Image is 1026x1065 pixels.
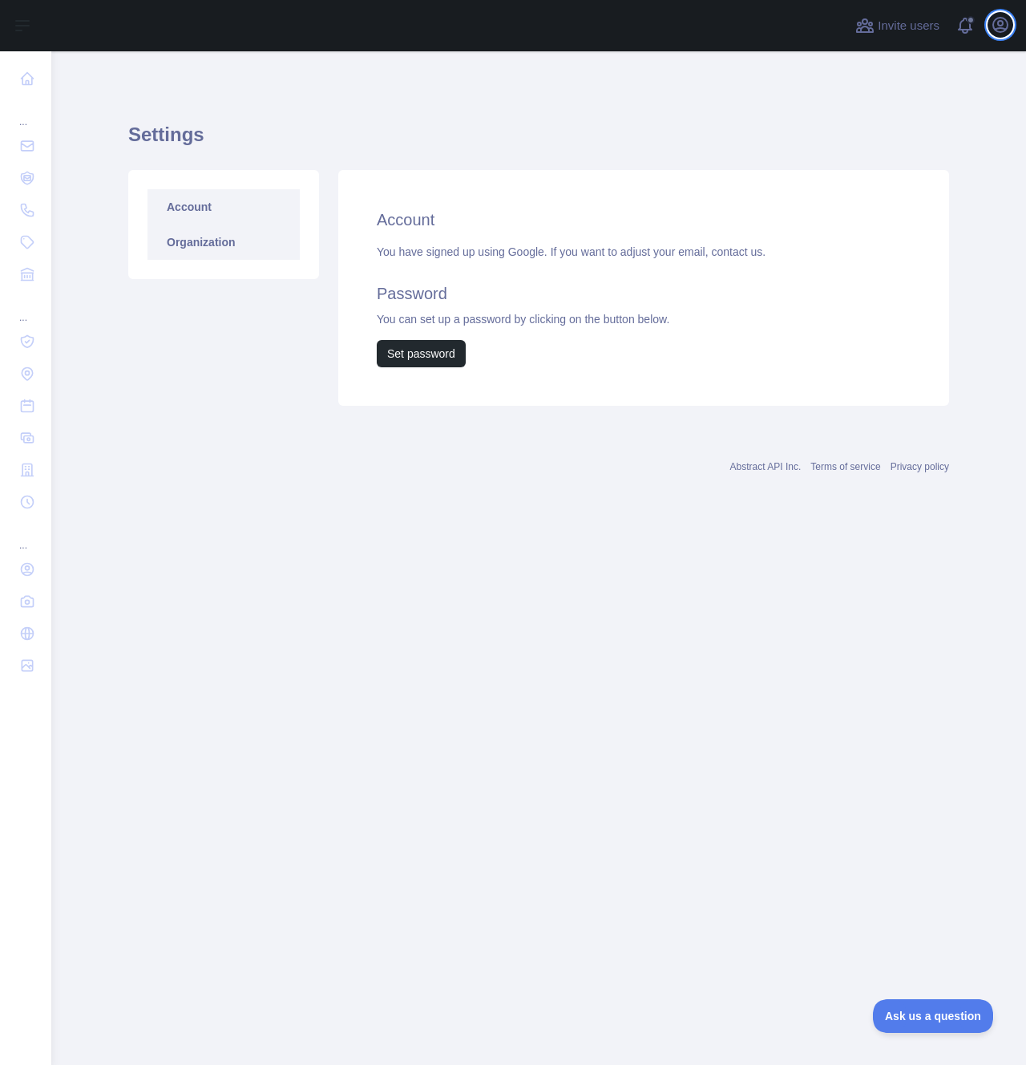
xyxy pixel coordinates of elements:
a: contact us. [711,245,765,258]
h2: Password [377,282,911,305]
button: Invite users [852,13,943,38]
div: ... [13,292,38,324]
a: Privacy policy [891,461,949,472]
div: ... [13,520,38,552]
span: Invite users [878,17,939,35]
h2: Account [377,209,911,231]
a: Terms of service [810,461,880,472]
h1: Settings [128,122,949,160]
a: Organization [147,225,300,260]
div: ... [13,96,38,128]
div: You have signed up using Google. If you want to adjust your email, You can set up a password by c... [377,244,911,367]
button: Set password [377,340,466,367]
a: Abstract API Inc. [730,461,802,472]
iframe: Toggle Customer Support [873,999,994,1033]
a: Account [147,189,300,225]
